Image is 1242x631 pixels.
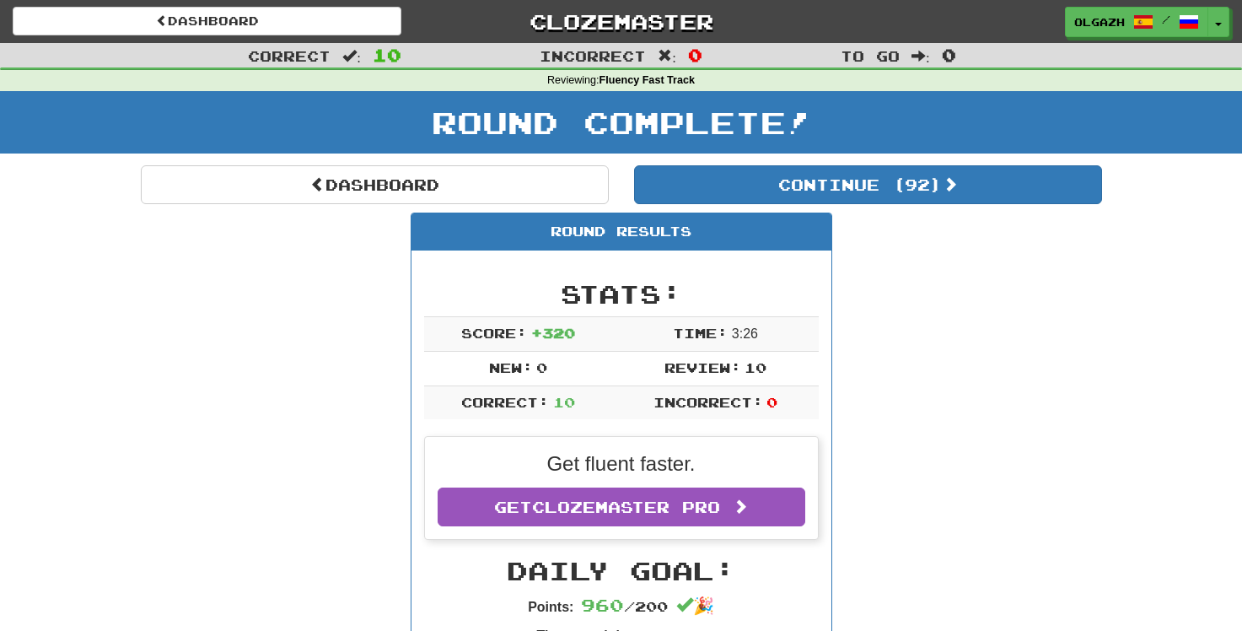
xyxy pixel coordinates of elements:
[536,359,547,375] span: 0
[373,45,401,65] span: 10
[745,359,766,375] span: 10
[673,325,728,341] span: Time:
[664,359,741,375] span: Review:
[438,488,805,526] a: GetClozemaster Pro
[634,165,1102,204] button: Continue (92)
[248,47,331,64] span: Correct
[599,74,695,86] strong: Fluency Fast Track
[1162,13,1170,25] span: /
[13,7,401,35] a: Dashboard
[540,47,646,64] span: Incorrect
[532,498,720,516] span: Clozemaster Pro
[553,394,575,410] span: 10
[531,325,575,341] span: + 320
[676,596,714,615] span: 🎉
[141,165,609,204] a: Dashboard
[489,359,533,375] span: New:
[688,45,702,65] span: 0
[841,47,900,64] span: To go
[732,326,758,341] span: 3 : 26
[653,394,763,410] span: Incorrect:
[528,600,573,614] strong: Points:
[424,280,819,308] h2: Stats:
[766,394,777,410] span: 0
[427,7,815,36] a: Clozemaster
[342,49,361,63] span: :
[1074,14,1125,30] span: OlgaZh
[942,45,956,65] span: 0
[581,598,668,614] span: / 200
[1065,7,1208,37] a: OlgaZh /
[461,325,527,341] span: Score:
[424,557,819,585] h2: Daily Goal:
[438,450,805,478] p: Get fluent faster.
[658,49,676,63] span: :
[461,394,549,410] span: Correct:
[581,595,624,615] span: 960
[6,105,1236,139] h1: Round Complete!
[411,213,831,251] div: Round Results
[911,49,930,63] span: :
